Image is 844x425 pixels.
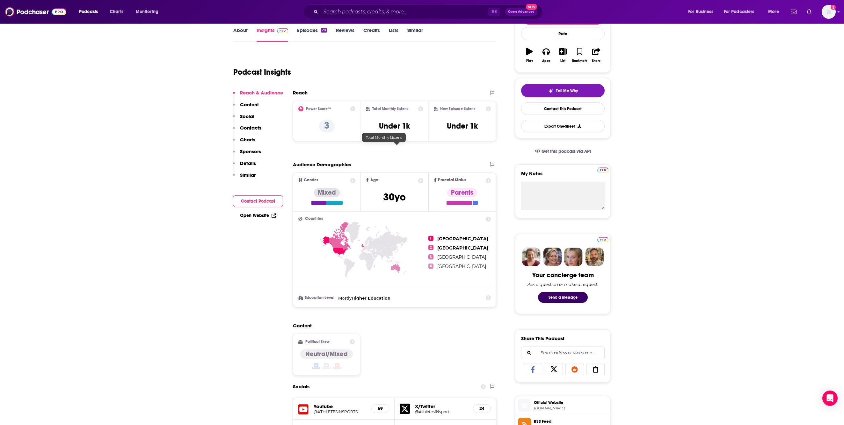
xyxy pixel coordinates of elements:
[314,403,366,409] h5: Youtube
[437,236,488,242] span: [GEOGRAPHIC_DATA]
[233,113,254,125] button: Social
[768,7,779,16] span: More
[564,248,583,266] img: Jules Profile
[305,339,330,344] h2: Political Skew
[565,363,584,375] a: Share on Reddit
[571,44,588,67] button: Bookmark
[508,10,535,13] span: Open Advanced
[684,7,721,17] button: open menu
[521,120,605,132] button: Export One-Sheet
[293,381,309,393] h2: Socials
[79,7,98,16] span: Podcasts
[428,254,433,259] span: 3
[136,7,158,16] span: Monitoring
[233,67,291,77] h1: Podcast Insights
[415,409,468,414] a: @AthletesINsport
[314,409,366,414] a: @ATHLETESINSPORTS
[822,391,838,406] div: Open Intercom Messenger
[415,403,468,409] h5: X/Twitter
[542,59,550,63] div: Apps
[521,27,605,40] div: Rate
[233,137,255,148] button: Charts
[437,254,486,260] span: [GEOGRAPHIC_DATA]
[597,167,608,173] a: Pro website
[534,406,608,411] span: athletesinsportspodcast.com
[556,88,578,93] span: Tell Me Why
[534,419,608,424] span: RSS Feed
[478,406,485,411] h5: 24
[131,7,167,17] button: open menu
[720,7,764,17] button: open menu
[437,264,486,269] span: [GEOGRAPHIC_DATA]
[538,44,554,67] button: Apps
[240,90,283,96] p: Reach & Audience
[297,27,327,42] a: Episodes20
[240,101,259,108] p: Content
[321,7,488,17] input: Search podcasts, credits, & more...
[542,149,591,154] span: Get this podcast via API
[363,27,380,42] a: Credits
[822,5,836,19] img: User Profile
[534,400,608,406] span: Official Website
[233,172,256,184] button: Similar
[438,178,466,182] span: Parental Status
[366,135,402,140] span: Total Monthly Listens
[764,7,787,17] button: open menu
[383,191,406,203] span: 30 yo
[352,295,390,301] span: Higher Education
[688,7,713,16] span: For Business
[521,335,564,341] h3: Share This Podcast
[240,113,254,119] p: Social
[521,84,605,97] button: tell me why sparkleTell Me Why
[293,90,308,96] h2: Reach
[306,107,331,111] h2: Power Score™
[240,213,276,218] a: Open Website
[304,178,318,182] span: Gender
[521,347,605,359] div: Search followers
[305,350,348,358] h4: Neutral/Mixed
[75,7,106,17] button: open menu
[532,271,594,279] div: Your concierge team
[370,178,378,182] span: Age
[428,264,433,269] span: 4
[428,245,433,250] span: 2
[488,8,500,16] span: ⌘ K
[804,6,814,17] a: Show notifications dropdown
[240,137,255,143] p: Charts
[240,160,256,166] p: Details
[437,245,488,251] span: [GEOGRAPHIC_DATA]
[233,90,283,101] button: Reach & Audience
[521,44,538,67] button: Play
[527,347,599,359] input: Email address or username...
[724,7,754,16] span: For Podcasters
[428,236,433,241] span: 1
[592,59,600,63] div: Share
[338,295,352,301] span: Mostly
[5,6,66,18] img: Podchaser - Follow, Share and Rate Podcasts
[518,399,608,412] a: Official Website[DOMAIN_NAME]
[526,4,537,10] span: New
[597,236,608,242] a: Pro website
[505,8,537,16] button: Open AdvancedNew
[305,217,323,221] span: Countries
[372,107,408,111] h2: Total Monthly Listens
[298,296,336,300] h3: Education Level
[586,363,605,375] a: Copy Link
[240,125,261,131] p: Contacts
[822,5,836,19] span: Logged in as caitlinhogge
[277,28,288,33] img: Podchaser Pro
[319,120,335,132] p: 3
[527,282,598,287] div: Ask a question or make a request.
[530,144,596,159] a: Get this podcast via API
[389,27,398,42] a: Lists
[257,27,288,42] a: InsightsPodchaser Pro
[522,248,541,266] img: Sydney Profile
[538,292,588,303] button: Send a message
[407,27,423,42] a: Similar
[521,170,605,182] label: My Notes
[105,7,127,17] a: Charts
[521,102,605,115] a: Contact This Podcast
[233,101,259,113] button: Content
